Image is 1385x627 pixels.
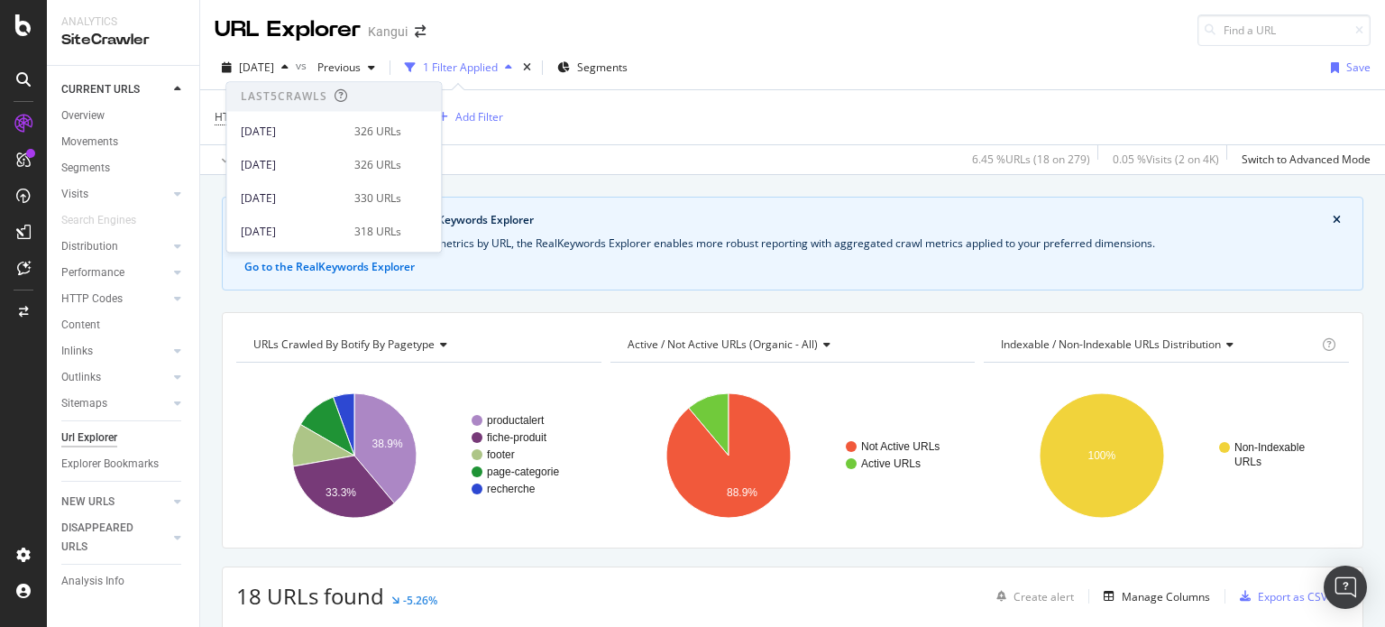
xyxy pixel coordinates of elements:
input: Find a URL [1197,14,1371,46]
div: Sitemaps [61,394,107,413]
span: HTTP Status Code [215,109,305,124]
div: DISAPPEARED URLS [61,519,152,557]
text: productalert [487,414,545,427]
div: Switch to Advanced Mode [1242,152,1371,167]
div: 326 URLs [354,124,401,140]
div: Movements [61,133,118,152]
button: Switch to Advanced Mode [1234,145,1371,174]
div: [DATE] [241,224,344,240]
a: Visits [61,185,169,204]
div: Segments [61,159,110,178]
a: DISAPPEARED URLS [61,519,169,557]
a: Segments [61,159,187,178]
button: Save [1324,53,1371,82]
button: Create alert [989,582,1074,611]
text: footer [487,448,515,461]
div: 326 URLs [354,157,401,173]
div: arrow-right-arrow-left [415,25,426,38]
text: URLs [1234,456,1261,468]
div: Url Explorer [61,429,117,447]
a: Content [61,316,187,335]
div: Add Filter [455,109,503,124]
div: Overview [61,106,105,125]
button: Segments [550,53,635,82]
a: Explorer Bookmarks [61,455,187,474]
div: Manage Columns [1122,589,1210,604]
span: vs [296,58,310,73]
span: 2025 Feb. 9th [239,60,274,75]
button: Add Filter [431,106,503,128]
div: URL Explorer [215,14,361,45]
a: Url Explorer [61,429,187,447]
span: Segments [577,60,628,75]
a: Performance [61,263,169,282]
div: times [519,59,535,77]
text: Non-Indexable [1234,441,1305,454]
div: -5.26% [403,593,437,608]
div: Outlinks [61,368,101,387]
button: Apply [215,145,267,174]
a: Analysis Info [61,572,187,591]
span: 18 URLs found [236,581,384,611]
div: Search Engines [61,211,136,230]
text: Not Active URLs [861,440,940,453]
button: Previous [310,53,382,82]
div: Performance [61,263,124,282]
div: Save [1346,60,1371,75]
svg: A chart. [984,377,1344,534]
div: Distribution [61,237,118,256]
div: 318 URLs [354,224,401,240]
a: NEW URLS [61,493,169,512]
a: HTTP Codes [61,290,169,309]
a: Inlinks [61,342,169,361]
a: Distribution [61,237,169,256]
h4: URLs Crawled By Botify By pagetype [250,330,585,359]
div: [DATE] [241,157,344,173]
h4: Active / Not Active URLs [624,330,959,359]
span: Previous [310,60,361,75]
button: 1 Filter Applied [398,53,519,82]
text: fiche-produit [487,431,547,444]
div: 1 Filter Applied [423,60,498,75]
text: page-categorie [487,466,559,478]
div: 0.05 % Visits ( 2 on 4K ) [1113,152,1219,167]
div: Inlinks [61,342,93,361]
h4: Indexable / Non-Indexable URLs Distribution [997,330,1318,359]
div: 6.45 % URLs ( 18 on 279 ) [972,152,1090,167]
svg: A chart. [236,377,597,534]
div: HTTP Codes [61,290,123,309]
text: 38.9% [372,438,403,450]
text: recherche [487,483,536,495]
div: Analytics [61,14,185,30]
div: info banner [222,197,1363,290]
div: CURRENT URLS [61,80,140,99]
text: 88.9% [727,486,757,499]
div: Kangui [368,23,408,41]
div: Export as CSV [1258,589,1327,604]
a: Movements [61,133,187,152]
a: CURRENT URLS [61,80,169,99]
div: Create alert [1014,589,1074,604]
div: Content [61,316,100,335]
span: Active / Not Active URLs (organic - all) [628,337,818,352]
div: While the Site Explorer provides crawl metrics by URL, the RealKeywords Explorer enables more rob... [244,235,1341,252]
div: SiteCrawler [61,30,185,51]
button: Go to the RealKeywords Explorer [244,259,415,275]
button: close banner [1328,208,1345,232]
div: A chart. [610,377,971,534]
div: Last 5 Crawls [241,89,327,105]
div: Crawl metrics are now in the RealKeywords Explorer [262,212,1333,228]
a: Overview [61,106,187,125]
div: Explorer Bookmarks [61,455,159,474]
text: Active URLs [861,457,921,470]
span: URLs Crawled By Botify By pagetype [253,337,435,352]
button: Export as CSV [1233,582,1327,611]
a: Sitemaps [61,394,169,413]
div: 330 URLs [354,190,401,207]
button: [DATE] [215,53,296,82]
text: 33.3% [326,486,356,499]
a: Outlinks [61,368,169,387]
div: Visits [61,185,88,204]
